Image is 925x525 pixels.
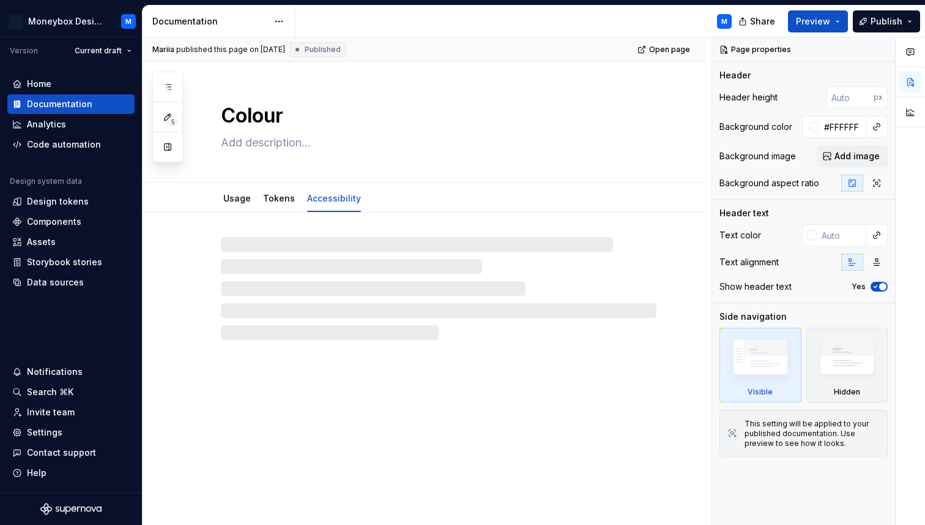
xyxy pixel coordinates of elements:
[27,195,89,208] div: Design tokens
[721,17,727,26] div: M
[745,419,880,448] div: This setting will be applied to your published documentation. Use preview to see how it looks.
[168,117,177,127] span: 5
[7,443,135,463] button: Contact support
[302,185,366,211] div: Accessibility
[27,216,81,228] div: Components
[69,42,137,59] button: Current draft
[7,94,135,114] a: Documentation
[719,69,751,81] div: Header
[871,15,902,28] span: Publish
[719,121,792,133] div: Background color
[10,176,82,186] div: Design system data
[853,10,920,32] button: Publish
[27,386,73,398] div: Search ⌘K
[852,282,866,292] label: Yes
[40,503,102,515] svg: Supernova Logo
[719,207,769,219] div: Header text
[218,101,654,130] textarea: Colour
[27,467,46,479] div: Help
[28,15,106,28] div: Moneybox Design System
[7,74,135,94] a: Home
[806,328,888,402] div: Hidden
[719,328,801,402] div: Visible
[27,426,62,439] div: Settings
[9,14,23,29] img: c17557e8-ebdc-49e2-ab9e-7487adcf6d53.png
[263,193,295,203] a: Tokens
[719,229,761,241] div: Text color
[7,212,135,232] a: Components
[7,402,135,422] a: Invite team
[819,116,866,138] input: Auto
[719,256,779,268] div: Text alignment
[27,366,83,378] div: Notifications
[218,185,256,211] div: Usage
[305,45,341,55] span: Published
[732,10,783,32] button: Share
[7,362,135,382] button: Notifications
[27,138,101,151] div: Code automation
[788,10,848,32] button: Preview
[719,177,819,189] div: Background aspect ratio
[750,15,775,28] span: Share
[176,45,285,55] div: published this page on [DATE]
[27,118,66,130] div: Analytics
[817,224,866,246] input: Auto
[834,150,880,162] span: Add image
[7,252,135,272] a: Storybook stories
[748,387,773,397] div: Visible
[649,45,690,55] span: Open page
[10,46,38,56] div: Version
[834,387,860,397] div: Hidden
[7,135,135,154] a: Code automation
[719,311,787,323] div: Side navigation
[7,423,135,442] a: Settings
[796,15,830,28] span: Preview
[258,185,300,211] div: Tokens
[719,91,778,104] div: Header height
[27,78,51,90] div: Home
[7,463,135,483] button: Help
[27,98,92,110] div: Documentation
[874,93,883,102] p: px
[152,15,268,28] div: Documentation
[152,45,174,55] span: Mariia
[27,236,56,248] div: Assets
[827,86,874,108] input: Auto
[7,232,135,252] a: Assets
[27,276,84,289] div: Data sources
[7,273,135,292] a: Data sources
[634,41,696,58] a: Open page
[7,115,135,134] a: Analytics
[7,382,135,402] button: Search ⌘K
[719,281,792,293] div: Show header text
[2,8,139,34] button: Moneybox Design SystemM
[125,17,132,26] div: M
[27,256,102,268] div: Storybook stories
[223,193,251,203] a: Usage
[27,447,96,459] div: Contact support
[719,150,796,162] div: Background image
[307,193,361,203] a: Accessibility
[817,145,888,167] button: Add image
[7,192,135,211] a: Design tokens
[27,406,75,418] div: Invite team
[75,46,122,56] span: Current draft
